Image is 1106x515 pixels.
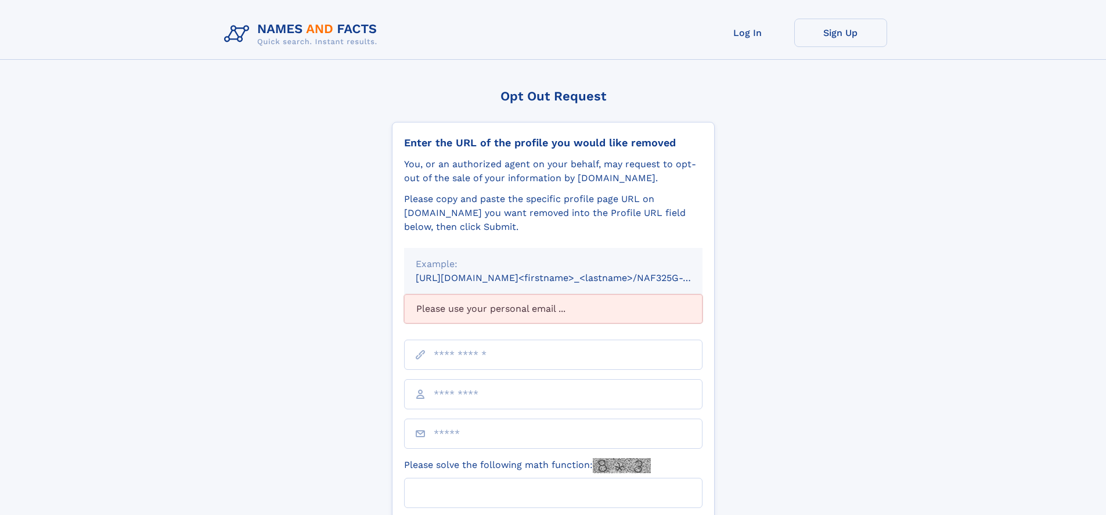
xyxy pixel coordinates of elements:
div: Example: [416,257,691,271]
small: [URL][DOMAIN_NAME]<firstname>_<lastname>/NAF325G-xxxxxxxx [416,272,725,283]
div: Please use your personal email ... [404,294,702,323]
a: Sign Up [794,19,887,47]
div: Enter the URL of the profile you would like removed [404,136,702,149]
img: Logo Names and Facts [219,19,387,50]
div: Opt Out Request [392,89,715,103]
label: Please solve the following math function: [404,458,651,473]
a: Log In [701,19,794,47]
div: Please copy and paste the specific profile page URL on [DOMAIN_NAME] you want removed into the Pr... [404,192,702,234]
div: You, or an authorized agent on your behalf, may request to opt-out of the sale of your informatio... [404,157,702,185]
